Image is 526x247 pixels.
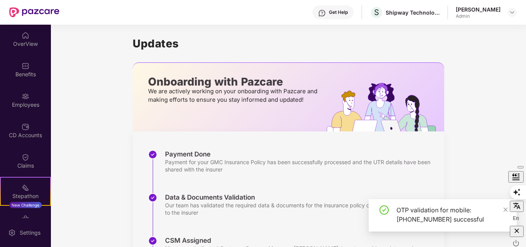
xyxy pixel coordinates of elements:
div: Payment for your GMC Insurance Policy has been successfully processed and the UTR details have be... [165,158,437,173]
div: Our team has validated the required data & documents for the insurance policy copy and submitted ... [165,202,437,216]
img: svg+xml;base64,PHN2ZyBpZD0iU3RlcC1Eb25lLTMyeDMyIiB4bWxucz0iaHR0cDovL3d3dy53My5vcmcvMjAwMC9zdmciIH... [148,236,157,245]
img: svg+xml;base64,PHN2ZyBpZD0iU3RlcC1Eb25lLTMyeDMyIiB4bWxucz0iaHR0cDovL3d3dy53My5vcmcvMjAwMC9zdmciIH... [148,193,157,202]
div: OTP validation for mobile: [PHONE_NUMBER] successful [396,205,507,224]
img: svg+xml;base64,PHN2ZyB4bWxucz0iaHR0cDovL3d3dy53My5vcmcvMjAwMC9zdmciIHdpZHRoPSIyMSIgaGVpZ2h0PSIyMC... [22,184,29,192]
div: Stepathon [1,192,50,200]
img: hrOnboarding [327,83,444,131]
img: svg+xml;base64,PHN2ZyBpZD0iU2V0dGluZy0yMHgyMCIgeG1sbnM9Imh0dHA6Ly93d3cudzMub3JnLzIwMDAvc3ZnIiB3aW... [8,229,16,237]
img: svg+xml;base64,PHN2ZyBpZD0iQmVuZWZpdHMiIHhtbG5zPSJodHRwOi8vd3d3LnczLm9yZy8yMDAwL3N2ZyIgd2lkdGg9Ij... [22,62,29,70]
div: Shipway Technology Pvt. Ltd [386,9,440,16]
img: svg+xml;base64,PHN2ZyBpZD0iQ0RfQWNjb3VudHMiIGRhdGEtbmFtZT0iQ0QgQWNjb3VudHMiIHhtbG5zPSJodHRwOi8vd3... [22,123,29,131]
img: svg+xml;base64,PHN2ZyBpZD0iRW1wbG95ZWVzIiB4bWxucz0iaHR0cDovL3d3dy53My5vcmcvMjAwMC9zdmciIHdpZHRoPS... [22,92,29,100]
div: Data & Documents Validation [165,193,437,202]
span: check-circle [379,205,389,215]
div: Admin [456,13,501,19]
span: S [374,8,379,17]
div: CSM Assigned [165,236,437,245]
img: New Pazcare Logo [9,7,59,17]
div: Get Help [329,9,348,15]
h1: Updates [133,37,444,50]
div: Payment Done [165,150,437,158]
span: close [503,207,508,212]
p: We are actively working on your onboarding with Pazcare and making efforts to ensure you stay inf... [148,87,320,104]
img: svg+xml;base64,PHN2ZyBpZD0iQ2xhaW0iIHhtbG5zPSJodHRwOi8vd3d3LnczLm9yZy8yMDAwL3N2ZyIgd2lkdGg9IjIwIi... [22,153,29,161]
div: New Challenge [9,202,42,208]
img: svg+xml;base64,PHN2ZyBpZD0iSG9tZSIgeG1sbnM9Imh0dHA6Ly93d3cudzMub3JnLzIwMDAvc3ZnIiB3aWR0aD0iMjAiIG... [22,32,29,39]
img: svg+xml;base64,PHN2ZyBpZD0iRHJvcGRvd24tMzJ4MzIiIHhtbG5zPSJodHRwOi8vd3d3LnczLm9yZy8yMDAwL3N2ZyIgd2... [509,9,515,15]
p: Onboarding with Pazcare [148,78,320,85]
div: [PERSON_NAME] [456,6,501,13]
img: svg+xml;base64,PHN2ZyBpZD0iRW5kb3JzZW1lbnRzIiB4bWxucz0iaHR0cDovL3d3dy53My5vcmcvMjAwMC9zdmciIHdpZH... [22,214,29,222]
div: Settings [17,229,43,237]
img: svg+xml;base64,PHN2ZyBpZD0iSGVscC0zMngzMiIgeG1sbnM9Imh0dHA6Ly93d3cudzMub3JnLzIwMDAvc3ZnIiB3aWR0aD... [318,9,326,17]
img: svg+xml;base64,PHN2ZyBpZD0iU3RlcC1Eb25lLTMyeDMyIiB4bWxucz0iaHR0cDovL3d3dy53My5vcmcvMjAwMC9zdmciIH... [148,150,157,159]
